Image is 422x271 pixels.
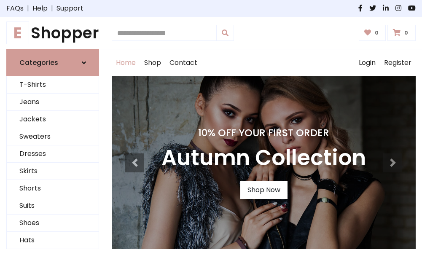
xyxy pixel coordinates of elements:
[24,3,32,13] span: |
[48,3,56,13] span: |
[165,49,202,76] a: Contact
[7,197,99,215] a: Suits
[7,128,99,145] a: Sweaters
[7,215,99,232] a: Shoes
[32,3,48,13] a: Help
[140,49,165,76] a: Shop
[7,145,99,163] a: Dresses
[7,163,99,180] a: Skirts
[19,59,58,67] h6: Categories
[359,25,386,41] a: 0
[7,232,99,249] a: Hats
[7,111,99,128] a: Jackets
[7,76,99,94] a: T-Shirts
[240,181,288,199] a: Shop Now
[7,94,99,111] a: Jeans
[7,180,99,197] a: Shorts
[380,49,416,76] a: Register
[56,3,83,13] a: Support
[387,25,416,41] a: 0
[6,3,24,13] a: FAQs
[112,49,140,76] a: Home
[355,49,380,76] a: Login
[402,29,410,37] span: 0
[6,21,29,44] span: E
[6,24,99,42] h1: Shopper
[161,127,366,139] h4: 10% Off Your First Order
[6,49,99,76] a: Categories
[373,29,381,37] span: 0
[6,24,99,42] a: EShopper
[161,145,366,171] h3: Autumn Collection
